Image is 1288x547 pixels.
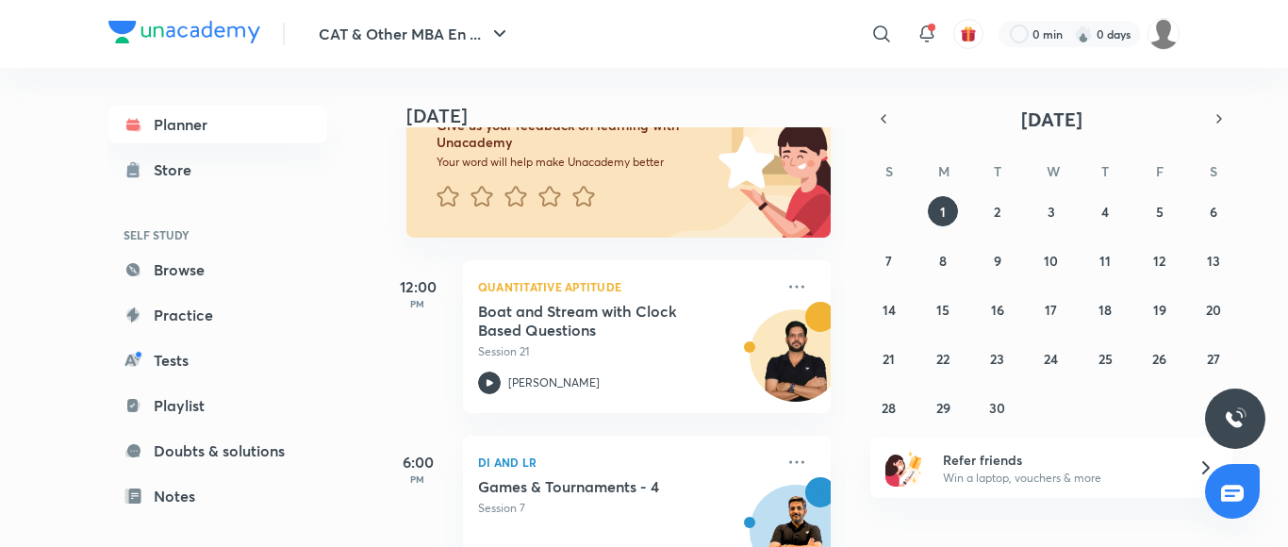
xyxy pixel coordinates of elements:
[307,15,522,53] button: CAT & Other MBA En ...
[654,87,831,238] img: feedback_image
[874,294,904,324] button: September 14, 2025
[1210,203,1217,221] abbr: September 6, 2025
[936,350,949,368] abbr: September 22, 2025
[928,196,958,226] button: September 1, 2025
[1148,18,1180,50] img: chirag
[874,343,904,373] button: September 21, 2025
[1198,196,1229,226] button: September 6, 2025
[1145,294,1175,324] button: September 19, 2025
[943,470,1175,487] p: Win a laptop, vouchers & more
[478,343,774,360] p: Session 21
[939,252,947,270] abbr: September 8, 2025
[751,320,841,410] img: Avatar
[1036,245,1066,275] button: September 10, 2025
[1048,203,1055,221] abbr: September 3, 2025
[983,196,1013,226] button: September 2, 2025
[874,245,904,275] button: September 7, 2025
[108,387,327,424] a: Playlist
[108,251,327,289] a: Browse
[380,275,455,298] h5: 12:00
[1153,252,1165,270] abbr: September 12, 2025
[508,374,600,391] p: [PERSON_NAME]
[1036,294,1066,324] button: September 17, 2025
[1145,343,1175,373] button: September 26, 2025
[991,301,1004,319] abbr: September 16, 2025
[1156,162,1164,180] abbr: Friday
[983,245,1013,275] button: September 9, 2025
[1044,350,1058,368] abbr: September 24, 2025
[885,252,892,270] abbr: September 7, 2025
[437,117,712,151] h6: Give us your feedback on learning with Unacademy
[1198,245,1229,275] button: September 13, 2025
[983,294,1013,324] button: September 16, 2025
[1021,107,1082,132] span: [DATE]
[983,392,1013,423] button: September 30, 2025
[989,399,1005,417] abbr: September 30, 2025
[108,21,260,48] a: Company Logo
[478,500,774,517] p: Session 7
[928,294,958,324] button: September 15, 2025
[882,399,896,417] abbr: September 28, 2025
[108,219,327,251] h6: SELF STUDY
[990,350,1004,368] abbr: September 23, 2025
[928,392,958,423] button: September 29, 2025
[883,301,896,319] abbr: September 14, 2025
[1044,252,1058,270] abbr: September 10, 2025
[1090,294,1120,324] button: September 18, 2025
[1207,252,1220,270] abbr: September 13, 2025
[478,477,713,496] h5: Games & Tournaments - 4
[1099,252,1111,270] abbr: September 11, 2025
[940,203,946,221] abbr: September 1, 2025
[994,203,1000,221] abbr: September 2, 2025
[1036,196,1066,226] button: September 3, 2025
[928,343,958,373] button: September 22, 2025
[953,19,983,49] button: avatar
[1210,162,1217,180] abbr: Saturday
[885,162,893,180] abbr: Sunday
[883,350,895,368] abbr: September 21, 2025
[1153,301,1166,319] abbr: September 19, 2025
[897,106,1206,132] button: [DATE]
[1047,162,1060,180] abbr: Wednesday
[1206,301,1221,319] abbr: September 20, 2025
[1101,162,1109,180] abbr: Thursday
[437,155,712,170] p: Your word will help make Unacademy better
[983,343,1013,373] button: September 23, 2025
[406,105,850,127] h4: [DATE]
[108,477,327,515] a: Notes
[1198,343,1229,373] button: September 27, 2025
[478,275,774,298] p: Quantitative Aptitude
[478,451,774,473] p: DI and LR
[478,302,713,340] h5: Boat and Stream with Clock Based Questions
[1090,343,1120,373] button: September 25, 2025
[938,162,949,180] abbr: Monday
[380,473,455,485] p: PM
[154,158,203,181] div: Store
[1098,301,1112,319] abbr: September 18, 2025
[936,301,949,319] abbr: September 15, 2025
[994,162,1001,180] abbr: Tuesday
[1198,294,1229,324] button: September 20, 2025
[1074,25,1093,43] img: streak
[1098,350,1113,368] abbr: September 25, 2025
[1036,343,1066,373] button: September 24, 2025
[1156,203,1164,221] abbr: September 5, 2025
[1045,301,1057,319] abbr: September 17, 2025
[1207,350,1220,368] abbr: September 27, 2025
[1145,245,1175,275] button: September 12, 2025
[1152,350,1166,368] abbr: September 26, 2025
[1224,407,1247,430] img: ttu
[943,450,1175,470] h6: Refer friends
[108,21,260,43] img: Company Logo
[380,298,455,309] p: PM
[874,392,904,423] button: September 28, 2025
[885,449,923,487] img: referral
[380,451,455,473] h5: 6:00
[960,25,977,42] img: avatar
[1145,196,1175,226] button: September 5, 2025
[108,432,327,470] a: Doubts & solutions
[936,399,950,417] abbr: September 29, 2025
[1101,203,1109,221] abbr: September 4, 2025
[1090,196,1120,226] button: September 4, 2025
[928,245,958,275] button: September 8, 2025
